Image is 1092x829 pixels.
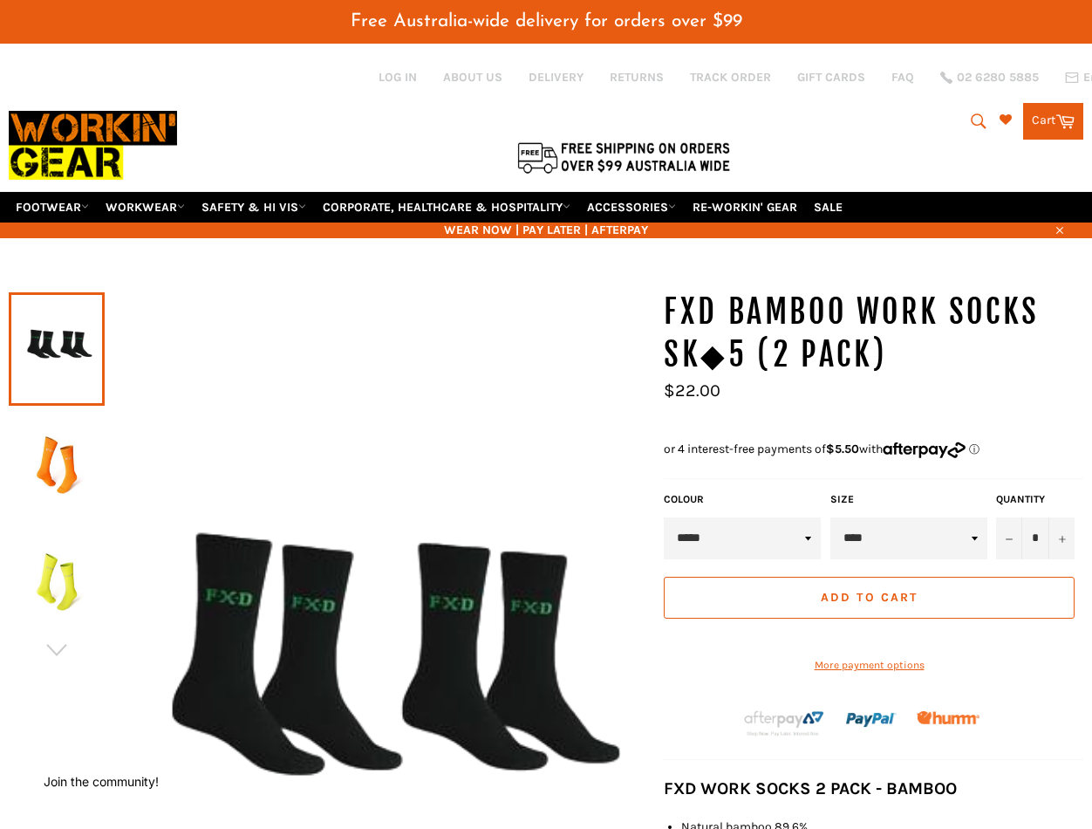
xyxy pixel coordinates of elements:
label: Size [830,492,987,507]
a: GIFT CARDS [797,69,865,86]
a: FOOTWEAR [9,192,96,223]
a: RETURNS [610,69,664,86]
img: Workin Gear leaders in Workwear, Safety Boots, PPE, Uniforms. Australia's No.1 in Workwear [9,99,177,191]
img: Afterpay-Logo-on-dark-bg_large.png [742,709,826,737]
label: Quantity [996,492,1075,507]
button: Add to Cart [664,577,1075,619]
span: Free Australia-wide delivery for orders over $99 [351,12,742,31]
img: paypal.png [846,695,897,745]
a: RE-WORKIN' GEAR [686,192,804,223]
a: SALE [807,192,850,223]
strong: FXD WORK SOCKS 2 PACK - BAMBOO [664,778,957,798]
a: TRACK ORDER [690,69,771,86]
a: CORPORATE, HEALTHCARE & HOSPITALITY [316,192,577,223]
a: ABOUT US [443,69,502,86]
a: DELIVERY [529,69,584,86]
a: Cart [1023,103,1083,140]
a: 02 6280 5885 [940,72,1039,84]
span: 02 6280 5885 [957,72,1039,84]
img: Humm_core_logo_RGB-01_300x60px_small_195d8312-4386-4de7-b182-0ef9b6303a37.png [917,711,979,723]
label: Colour [664,492,821,507]
button: Join the community! [44,774,159,789]
span: $22.00 [664,380,720,401]
a: Log in [379,70,417,85]
h1: FXD BAMBOO WORK SOCKS SK◆5 (2 Pack) [664,291,1083,377]
button: Reduce item quantity by one [996,517,1022,559]
a: SAFETY & HI VIS [195,192,313,223]
img: Flat $9.95 shipping Australia wide [515,139,733,175]
img: FXD BAMBOO WORK SOCKS SK◆5 (2 Pack) - Workin' Gear [17,535,96,631]
a: FAQ [891,69,914,86]
a: WORKWEAR [99,192,192,223]
span: Add to Cart [821,590,918,605]
img: FXD BAMBOO WORK SOCKS SK◆5 (2 Pack) - Workin' Gear [17,418,96,514]
a: ACCESSORIES [580,192,683,223]
span: WEAR NOW | PAY LATER | AFTERPAY [9,222,1083,238]
a: More payment options [664,658,1075,673]
button: Increase item quantity by one [1048,517,1075,559]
